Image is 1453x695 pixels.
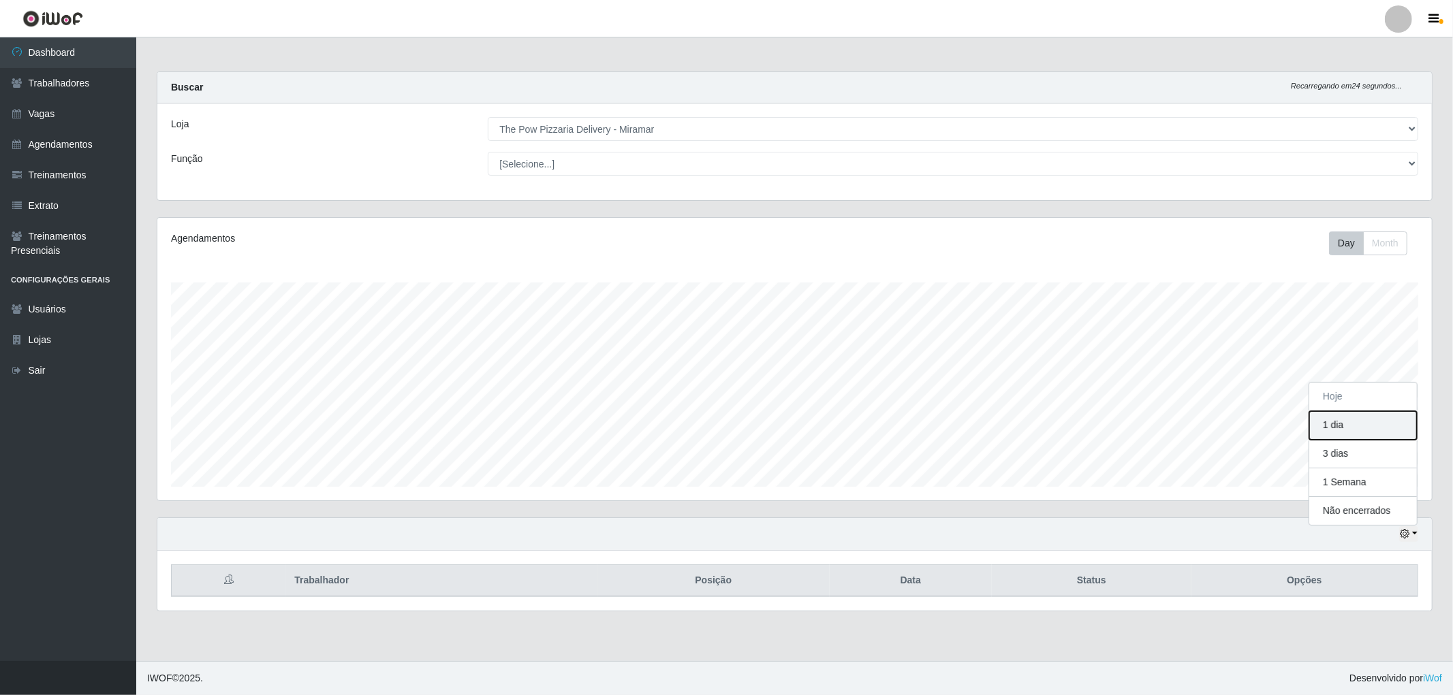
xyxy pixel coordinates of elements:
a: iWof [1423,673,1442,683]
button: Hoje [1309,383,1417,411]
button: Não encerrados [1309,497,1417,525]
th: Data [830,565,992,597]
label: Loja [171,117,189,131]
button: 3 dias [1309,440,1417,468]
i: Recarregando em 24 segundos... [1291,82,1402,90]
span: © 2025 . [147,671,203,685]
button: 1 dia [1309,411,1417,440]
div: Agendamentos [171,231,678,246]
label: Função [171,152,203,166]
button: Day [1329,231,1364,255]
img: CoreUI Logo [22,10,83,27]
span: Desenvolvido por [1349,671,1442,685]
button: Month [1363,231,1407,255]
th: Trabalhador [286,565,597,597]
th: Opções [1191,565,1418,597]
div: First group [1329,231,1407,255]
th: Status [992,565,1191,597]
button: 1 Semana [1309,468,1417,497]
div: Toolbar with button groups [1329,231,1418,255]
strong: Buscar [171,82,203,93]
span: IWOF [147,673,172,683]
th: Posição [597,565,830,597]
